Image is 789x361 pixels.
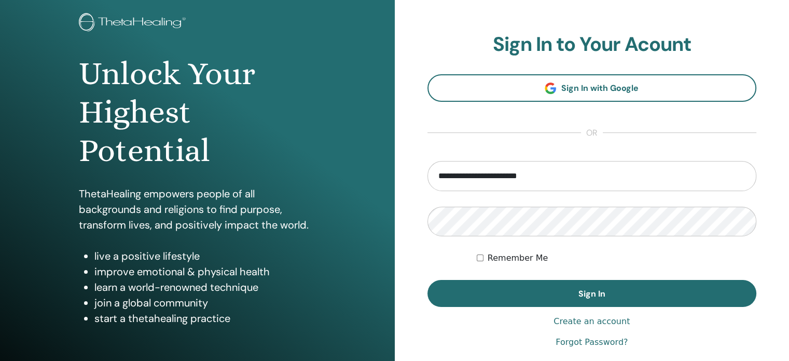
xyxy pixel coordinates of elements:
h2: Sign In to Your Acount [427,33,757,57]
li: join a global community [94,295,316,311]
span: or [581,127,603,139]
li: learn a world-renowned technique [94,279,316,295]
label: Remember Me [488,252,548,264]
p: ThetaHealing empowers people of all backgrounds and religions to find purpose, transform lives, a... [79,186,316,233]
li: start a thetahealing practice [94,311,316,326]
li: live a positive lifestyle [94,248,316,264]
div: Keep me authenticated indefinitely or until I manually logout [477,252,756,264]
a: Sign In with Google [427,74,757,102]
button: Sign In [427,280,757,307]
li: improve emotional & physical health [94,264,316,279]
a: Forgot Password? [556,336,628,349]
span: Sign In with Google [561,83,639,93]
span: Sign In [578,288,605,299]
h1: Unlock Your Highest Potential [79,55,316,170]
a: Create an account [553,315,630,328]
